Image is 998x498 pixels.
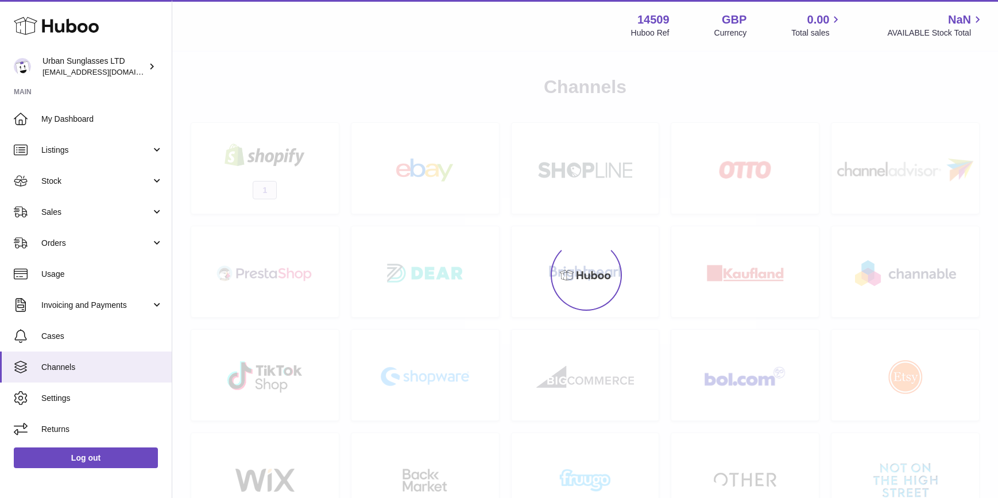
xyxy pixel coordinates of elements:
span: Stock [41,176,151,187]
span: NaN [948,12,971,28]
span: Invoicing and Payments [41,300,151,311]
div: Currency [714,28,747,38]
strong: GBP [722,12,746,28]
span: AVAILABLE Stock Total [887,28,984,38]
span: Usage [41,269,163,280]
div: Huboo Ref [631,28,670,38]
a: 0.00 Total sales [791,12,842,38]
span: [EMAIL_ADDRESS][DOMAIN_NAME] [42,67,169,76]
a: NaN AVAILABLE Stock Total [887,12,984,38]
span: Listings [41,145,151,156]
span: Cases [41,331,163,342]
span: 0.00 [807,12,830,28]
span: Orders [41,238,151,249]
span: Channels [41,362,163,373]
img: internalAdmin-14509@internal.huboo.com [14,58,31,75]
div: Urban Sunglasses LTD [42,56,146,78]
strong: 14509 [637,12,670,28]
span: My Dashboard [41,114,163,125]
span: Sales [41,207,151,218]
span: Returns [41,424,163,435]
a: Log out [14,447,158,468]
span: Settings [41,393,163,404]
span: Total sales [791,28,842,38]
